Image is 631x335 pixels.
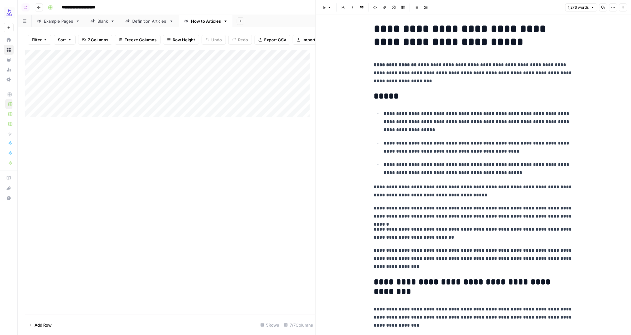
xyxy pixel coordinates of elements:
[35,322,52,328] span: Add Row
[4,5,14,21] button: Workspace: AirOps Growth
[302,37,325,43] span: Import CSV
[28,35,51,45] button: Filter
[4,35,14,45] a: Home
[115,35,161,45] button: Freeze Columns
[173,37,195,43] span: Row Height
[4,193,14,203] button: Help + Support
[54,35,76,45] button: Sort
[88,37,108,43] span: 7 Columns
[44,18,73,24] div: Example Pages
[568,5,589,10] span: 1,276 words
[120,15,179,27] a: Definition Articles
[4,184,13,193] div: What's new?
[32,15,85,27] a: Example Pages
[32,37,42,43] span: Filter
[97,18,108,24] div: Blank
[293,35,329,45] button: Import CSV
[4,65,14,75] a: Usage
[85,15,120,27] a: Blank
[25,320,55,330] button: Add Row
[4,55,14,65] a: Your Data
[255,35,290,45] button: Export CSV
[4,173,14,183] a: AirOps Academy
[202,35,226,45] button: Undo
[78,35,112,45] button: 7 Columns
[228,35,252,45] button: Redo
[282,320,315,330] div: 7/7 Columns
[238,37,248,43] span: Redo
[4,75,14,85] a: Settings
[124,37,157,43] span: Freeze Columns
[211,37,222,43] span: Undo
[565,3,597,11] button: 1,276 words
[4,45,14,55] a: Browse
[132,18,167,24] div: Definition Articles
[4,7,15,18] img: AirOps Growth Logo
[264,37,286,43] span: Export CSV
[179,15,233,27] a: How to Articles
[258,320,282,330] div: 5 Rows
[4,183,14,193] button: What's new?
[58,37,66,43] span: Sort
[191,18,221,24] div: How to Articles
[163,35,199,45] button: Row Height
